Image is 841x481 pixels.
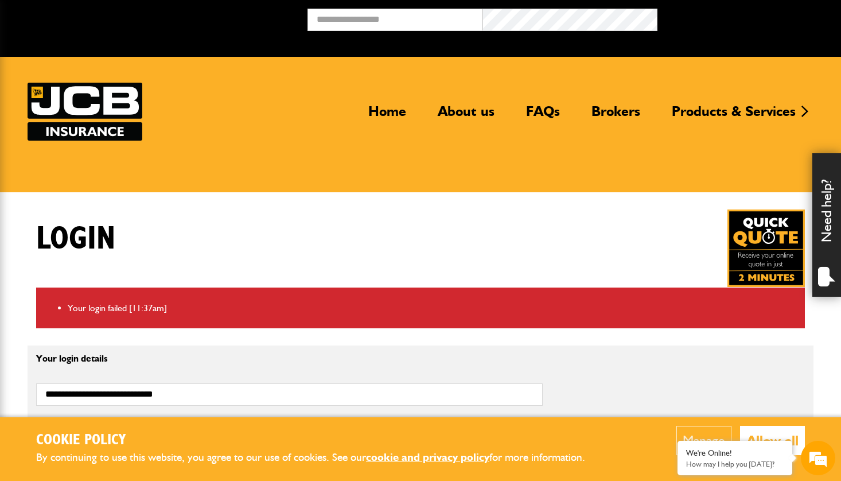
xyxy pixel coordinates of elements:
img: JCB Insurance Services logo [28,83,142,141]
a: JCB Insurance Services [28,83,142,141]
p: How may I help you today? [686,460,784,468]
p: By continuing to use this website, you agree to our use of cookies. See our for more information. [36,449,604,467]
a: Get your insurance quote in just 2-minutes [727,210,805,287]
a: About us [429,103,503,129]
button: Broker Login [657,9,832,26]
a: FAQs [517,103,569,129]
p: Your login details [36,354,543,363]
a: Products & Services [663,103,804,129]
div: We're Online! [686,448,784,458]
button: Allow all [740,426,805,455]
img: Quick Quote [727,210,805,287]
li: Your login failed [11:37am] [68,301,796,316]
a: Brokers [583,103,649,129]
a: cookie and privacy policy [366,451,489,464]
h1: Login [36,220,115,258]
h2: Cookie Policy [36,432,604,449]
div: Need help? [812,153,841,297]
button: Manage [676,426,731,455]
a: Home [360,103,415,129]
